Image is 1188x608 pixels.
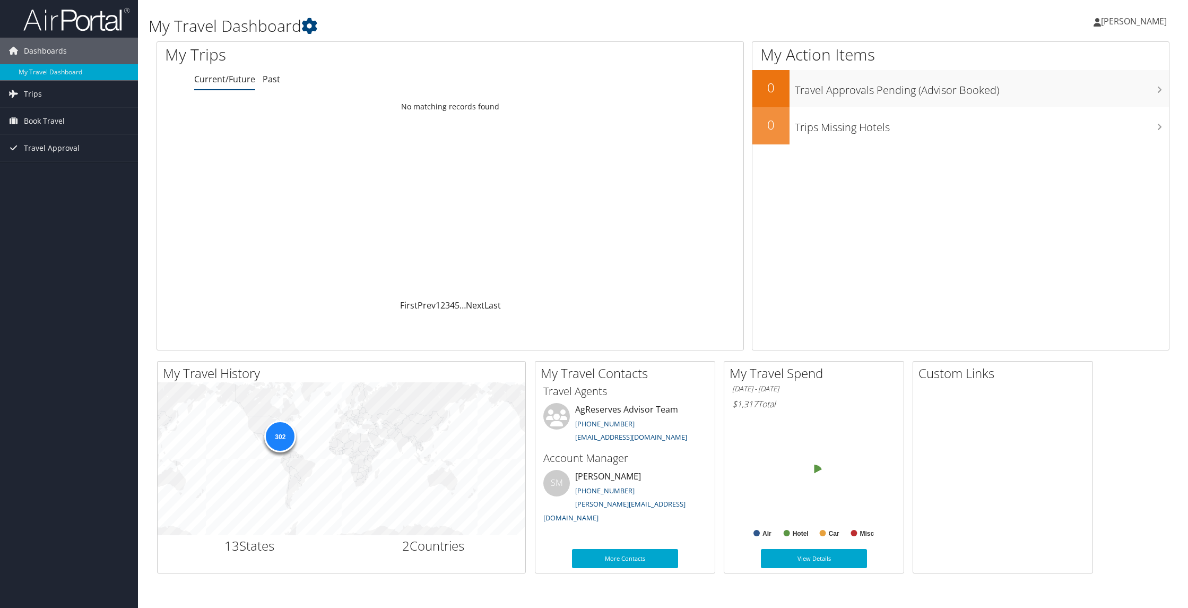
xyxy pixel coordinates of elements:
[149,15,835,37] h1: My Travel Dashboard
[829,530,839,537] text: Car
[918,364,1092,382] h2: Custom Links
[752,116,790,134] h2: 0
[730,364,904,382] h2: My Travel Spend
[572,549,678,568] a: More Contacts
[484,299,501,311] a: Last
[795,115,1169,135] h3: Trips Missing Hotels
[459,299,466,311] span: …
[860,530,874,537] text: Misc
[264,421,296,452] div: 302
[732,384,896,394] h6: [DATE] - [DATE]
[541,364,715,382] h2: My Travel Contacts
[166,537,334,555] h2: States
[24,38,67,64] span: Dashboards
[543,451,707,466] h3: Account Manager
[752,107,1169,144] a: 0Trips Missing Hotels
[793,530,809,537] text: Hotel
[24,135,80,161] span: Travel Approval
[543,499,686,523] a: [PERSON_NAME][EMAIL_ADDRESS][DOMAIN_NAME]
[24,108,65,134] span: Book Travel
[752,44,1169,66] h1: My Action Items
[752,79,790,97] h2: 0
[23,7,129,32] img: airportal-logo.png
[350,537,518,555] h2: Countries
[194,73,255,85] a: Current/Future
[1101,15,1167,27] span: [PERSON_NAME]
[263,73,280,85] a: Past
[752,70,1169,107] a: 0Travel Approvals Pending (Advisor Booked)
[24,81,42,107] span: Trips
[418,299,436,311] a: Prev
[575,486,635,495] a: [PHONE_NUMBER]
[436,299,440,311] a: 1
[1094,5,1177,37] a: [PERSON_NAME]
[732,398,758,410] span: $1,317
[538,403,712,447] li: AgReserves Advisor Team
[400,299,418,311] a: First
[543,384,707,399] h3: Travel Agents
[445,299,450,311] a: 3
[543,470,570,496] div: SM
[575,432,687,442] a: [EMAIL_ADDRESS][DOMAIN_NAME]
[224,537,239,554] span: 13
[538,470,712,527] li: [PERSON_NAME]
[165,44,491,66] h1: My Trips
[466,299,484,311] a: Next
[163,364,525,382] h2: My Travel History
[402,537,410,554] span: 2
[440,299,445,311] a: 2
[455,299,459,311] a: 5
[762,530,771,537] text: Air
[157,97,743,116] td: No matching records found
[575,419,635,429] a: [PHONE_NUMBER]
[732,398,896,410] h6: Total
[761,549,867,568] a: View Details
[795,78,1169,98] h3: Travel Approvals Pending (Advisor Booked)
[450,299,455,311] a: 4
